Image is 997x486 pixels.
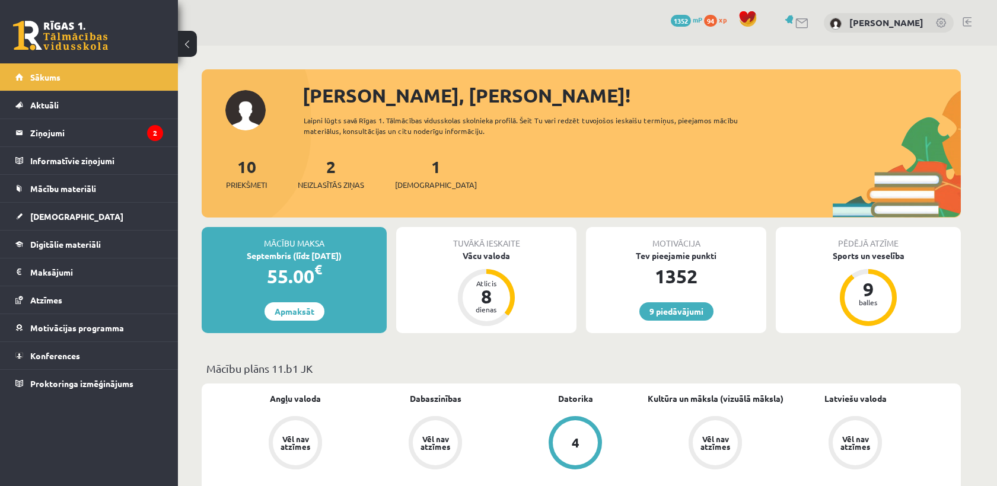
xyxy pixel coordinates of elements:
div: [PERSON_NAME], [PERSON_NAME]! [302,81,961,110]
img: Viktorija Ivanova [830,18,842,30]
span: Priekšmeti [226,179,267,191]
span: Mācību materiāli [30,183,96,194]
a: 10Priekšmeti [226,156,267,191]
a: Maksājumi [15,258,163,286]
legend: Informatīvie ziņojumi [30,147,163,174]
span: € [314,261,322,278]
a: 94 xp [704,15,732,24]
a: Vācu valoda Atlicis 8 dienas [396,250,576,328]
span: Neizlasītās ziņas [298,179,364,191]
span: Atzīmes [30,295,62,305]
div: 1352 [586,262,766,290]
a: 1[DEMOGRAPHIC_DATA] [395,156,477,191]
a: Informatīvie ziņojumi [15,147,163,174]
span: Motivācijas programma [30,322,124,333]
legend: Maksājumi [30,258,163,286]
div: Vēl nav atzīmes [839,435,872,450]
span: Aktuāli [30,100,59,110]
span: Proktoringa izmēģinājums [30,378,133,389]
div: Laipni lūgts savā Rīgas 1. Tālmācības vidusskolas skolnieka profilā. Šeit Tu vari redzēt tuvojošo... [304,115,759,136]
div: 8 [469,287,504,306]
span: 94 [704,15,717,27]
a: Ziņojumi2 [15,119,163,146]
div: Vācu valoda [396,250,576,262]
a: Konferences [15,342,163,369]
a: Proktoringa izmēģinājums [15,370,163,397]
div: Tuvākā ieskaite [396,227,576,250]
div: Septembris (līdz [DATE]) [202,250,387,262]
span: [DEMOGRAPHIC_DATA] [395,179,477,191]
a: Vēl nav atzīmes [365,416,505,472]
div: dienas [469,306,504,313]
span: 1352 [671,15,691,27]
a: Sākums [15,63,163,91]
a: Angļu valoda [270,392,321,405]
p: Mācību plāns 11.b1 JK [206,360,956,376]
div: Pēdējā atzīme [776,227,961,250]
a: Dabaszinības [410,392,461,405]
a: 9 piedāvājumi [639,302,713,321]
div: Vēl nav atzīmes [699,435,732,450]
span: mP [693,15,702,24]
a: Vēl nav atzīmes [225,416,365,472]
span: xp [719,15,727,24]
div: 4 [572,436,579,449]
div: Atlicis [469,280,504,287]
a: Sports un veselība 9 balles [776,250,961,328]
a: Atzīmes [15,286,163,314]
a: Rīgas 1. Tālmācības vidusskola [13,21,108,50]
div: Mācību maksa [202,227,387,250]
div: Tev pieejamie punkti [586,250,766,262]
span: Sākums [30,72,60,82]
i: 2 [147,125,163,141]
a: 2Neizlasītās ziņas [298,156,364,191]
a: 4 [505,416,645,472]
a: Vēl nav atzīmes [645,416,785,472]
div: balles [851,299,886,306]
div: Motivācija [586,227,766,250]
a: Aktuāli [15,91,163,119]
legend: Ziņojumi [30,119,163,146]
div: 9 [851,280,886,299]
div: Vēl nav atzīmes [419,435,452,450]
a: Datorika [558,392,593,405]
div: Sports un veselība [776,250,961,262]
a: Kultūra un māksla (vizuālā māksla) [648,392,783,405]
div: 55.00 [202,262,387,290]
a: [DEMOGRAPHIC_DATA] [15,203,163,230]
div: Vēl nav atzīmes [279,435,312,450]
a: Latviešu valoda [824,392,887,405]
a: [PERSON_NAME] [849,17,923,28]
span: Digitālie materiāli [30,239,101,250]
a: 1352 mP [671,15,702,24]
span: Konferences [30,350,80,361]
span: [DEMOGRAPHIC_DATA] [30,211,123,222]
a: Apmaksāt [265,302,324,321]
a: Vēl nav atzīmes [785,416,925,472]
a: Mācību materiāli [15,175,163,202]
a: Motivācijas programma [15,314,163,341]
a: Digitālie materiāli [15,231,163,258]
